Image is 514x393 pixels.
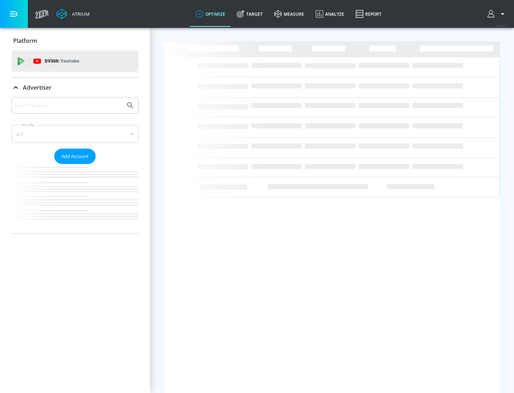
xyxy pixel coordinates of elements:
p: Youtube [60,57,79,65]
span: Add Account [61,152,89,160]
div: Atrium [69,11,90,17]
a: optimize [190,1,231,27]
div: Platform [11,31,138,51]
a: Analyze [310,1,350,27]
span: v 4.33.5 [497,24,507,28]
div: Advertiser [11,97,138,233]
div: DV360: Youtube [11,50,138,72]
nav: list of Advertiser [11,164,138,233]
input: Search by name [14,101,122,110]
a: Target [231,1,268,27]
div: Advertiser [11,78,138,98]
a: Atrium [56,9,90,19]
p: Platform [13,37,37,45]
a: Report [350,1,387,27]
div: A-Z [11,125,138,143]
p: DV360: [45,57,79,65]
label: Sort By [20,123,36,127]
p: Advertiser [23,84,51,91]
a: measure [268,1,310,27]
button: Add Account [54,149,96,164]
